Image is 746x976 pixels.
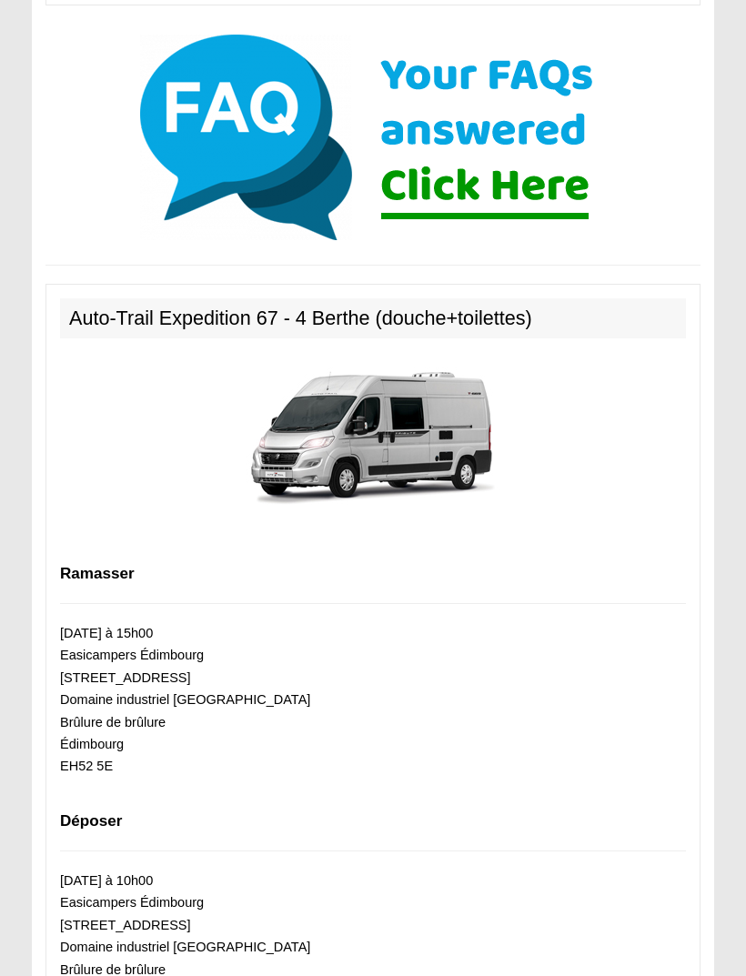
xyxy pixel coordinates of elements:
[60,626,310,773] small: [DATE] à 15h00 Easicampers Édimbourg [STREET_ADDRESS] Domaine industriel [GEOGRAPHIC_DATA] Brûlur...
[127,28,619,247] img: Cliquez ici pour nos FAQ les plus courantes
[60,565,135,582] b: Ramasser
[60,298,686,338] h2: Auto-Trail Expedition 67 - 4 Berthe (douche+toilettes)
[246,352,500,516] img: 337.jpg
[60,812,122,830] b: Déposer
